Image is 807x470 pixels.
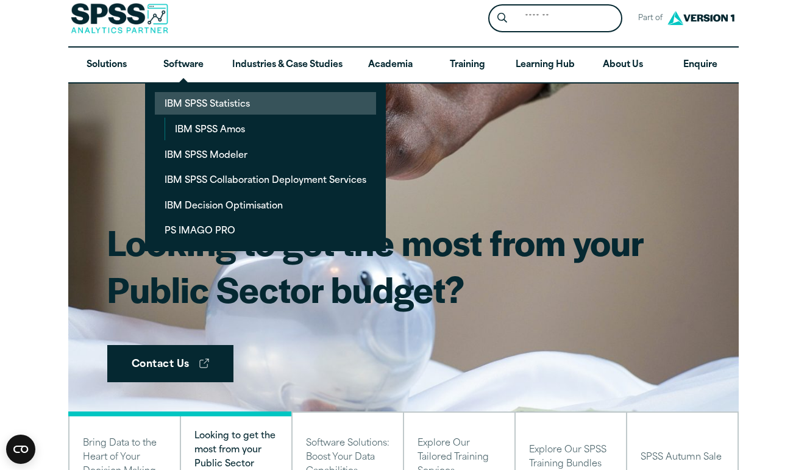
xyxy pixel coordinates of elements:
button: Search magnifying glass icon [491,7,514,30]
a: Solutions [68,48,145,83]
span: Part of [632,10,664,27]
a: Learning Hub [506,48,585,83]
form: Site Header Search Form [488,4,622,33]
a: Contact Us [107,345,233,383]
a: IBM SPSS Statistics [155,92,376,115]
a: Academia [352,48,429,83]
a: Training [429,48,506,83]
div: CookieBot Widget Contents [6,435,35,464]
a: PS IMAGO PRO [155,219,376,241]
a: Software [145,48,222,83]
a: Enquire [662,48,739,83]
a: IBM Decision Optimisation [155,194,376,216]
ul: Software [145,82,386,251]
h1: Looking to get the most from your Public Sector budget? [107,218,700,313]
button: Open CMP widget [6,435,35,464]
nav: Desktop version of site main menu [68,48,739,83]
img: SPSS Analytics Partner [71,3,168,34]
svg: Search magnifying glass icon [497,13,507,23]
a: IBM SPSS Modeler [155,143,376,166]
a: Industries & Case Studies [222,48,352,83]
svg: CookieBot Widget Icon [6,435,35,464]
img: Version1 Logo [664,7,738,29]
a: IBM SPSS Collaboration Deployment Services [155,168,376,191]
a: About Us [585,48,661,83]
a: IBM SPSS Amos [165,118,376,140]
